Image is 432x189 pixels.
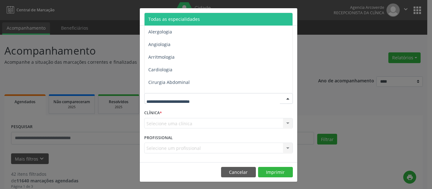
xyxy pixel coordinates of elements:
span: Cirurgia Abdominal [148,79,190,85]
span: Alergologia [148,29,172,35]
button: Close [285,8,297,24]
h5: Relatório de agendamentos [144,13,217,21]
span: Arritmologia [148,54,175,60]
button: Imprimir [258,167,293,178]
span: Cirurgia Bariatrica [148,92,187,98]
label: PROFISSIONAL [144,133,173,143]
label: CLÍNICA [144,108,162,118]
span: Angiologia [148,41,170,47]
span: Todas as especialidades [148,16,200,22]
span: Cardiologia [148,67,172,73]
button: Cancelar [221,167,256,178]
